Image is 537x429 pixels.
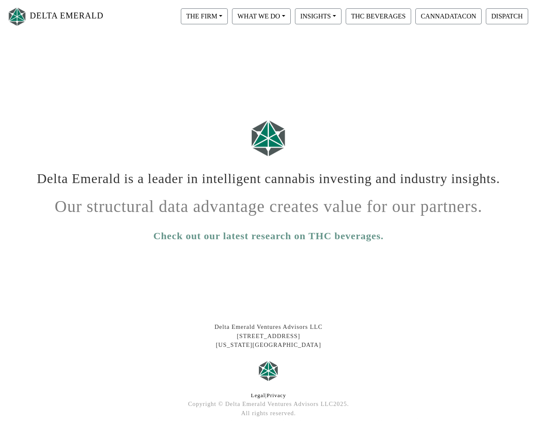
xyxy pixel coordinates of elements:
[267,393,286,398] a: Privacy
[7,3,104,30] a: DELTA EMERALD
[29,418,508,422] div: At Delta Emerald Ventures, we lead in cannabis technology investing and industry insights, levera...
[415,8,482,24] button: CANNADATACON
[153,228,383,243] a: Check out our latest research on THC beverages.
[486,8,528,24] button: DISPATCH
[232,8,291,24] button: WHAT WE DO
[484,12,530,19] a: DISPATCH
[256,358,281,383] img: Logo
[413,12,484,19] a: CANNADATACON
[36,164,501,186] h1: Delta Emerald is a leader in intelligent cannabis investing and industry insights.
[29,323,508,350] div: Delta Emerald Ventures Advisors LLC [STREET_ADDRESS] [US_STATE][GEOGRAPHIC_DATA]
[346,8,411,24] button: THC BEVERAGES
[344,12,413,19] a: THC BEVERAGES
[181,8,228,24] button: THE FIRM
[29,400,508,409] div: Copyright © Delta Emerald Ventures Advisors LLC 2025 .
[29,409,508,418] div: All rights reserved.
[295,8,341,24] button: INSIGHTS
[36,190,501,217] h1: Our structural data advantage creates value for our partners.
[248,116,289,160] img: Logo
[251,393,265,398] a: Legal
[7,5,28,28] img: Logo
[29,392,508,400] div: |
